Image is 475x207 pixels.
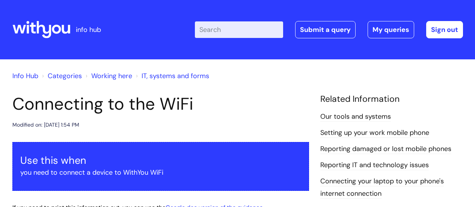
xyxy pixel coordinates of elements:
h4: Related Information [320,94,463,104]
a: IT, systems and forms [142,71,209,80]
input: Search [195,21,283,38]
div: Modified on: [DATE] 1:54 PM [12,120,79,130]
a: Reporting IT and technology issues [320,160,429,170]
a: Reporting damaged or lost mobile phones [320,144,451,154]
li: Solution home [40,70,82,82]
a: My queries [368,21,414,38]
a: Sign out [426,21,463,38]
h1: Connecting to the WiFi [12,94,309,114]
li: Working here [84,70,132,82]
a: Our tools and systems [320,112,391,122]
p: you need to connect a device to WithYou WiFi [20,166,301,178]
h3: Use this when [20,154,301,166]
a: Setting up your work mobile phone [320,128,429,138]
li: IT, systems and forms [134,70,209,82]
p: info hub [76,24,101,36]
div: | - [195,21,463,38]
a: Working here [91,71,132,80]
a: Submit a query [295,21,356,38]
a: Categories [48,71,82,80]
a: Info Hub [12,71,38,80]
a: Connecting your laptop to your phone's internet connection [320,177,444,198]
